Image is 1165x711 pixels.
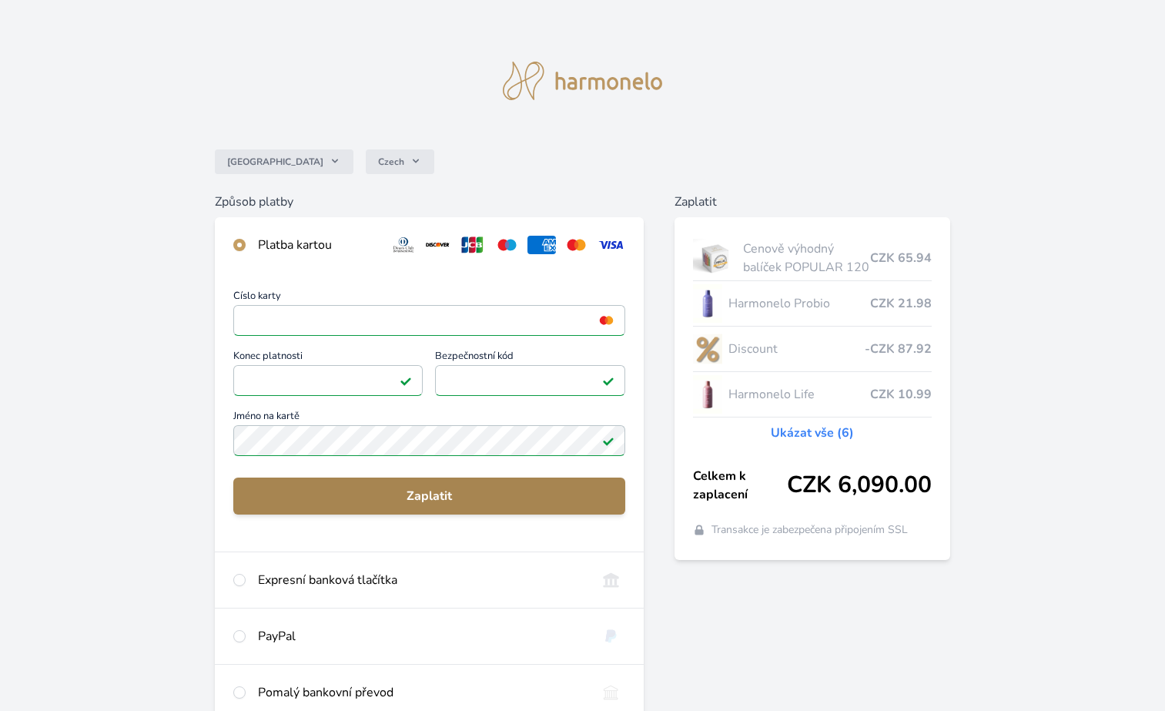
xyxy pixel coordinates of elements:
input: Jméno na kartěPlatné pole [233,425,625,456]
iframe: Iframe pro bezpečnostní kód [442,370,618,391]
span: Celkem k zaplacení [693,467,787,504]
div: Expresní banková tlačítka [258,571,584,589]
img: CLEAN_PROBIO_se_stinem_x-lo.jpg [693,284,722,323]
img: Platné pole [602,374,614,387]
span: [GEOGRAPHIC_DATA] [227,156,323,168]
img: discover.svg [423,236,452,254]
span: -CZK 87.92 [865,340,932,358]
span: CZK 6,090.00 [787,471,932,499]
img: paypal.svg [597,627,625,646]
span: Harmonelo Probio [728,294,870,313]
span: Jméno na kartě [233,411,625,425]
img: bankTransfer_IBAN.svg [597,683,625,702]
a: Ukázat vše (6) [771,424,854,442]
div: Pomalý bankovní převod [258,683,584,702]
span: Cenově výhodný balíček POPULAR 120 [743,240,870,277]
button: [GEOGRAPHIC_DATA] [215,149,353,174]
span: CZK 10.99 [870,385,932,404]
span: Transakce je zabezpečena připojením SSL [711,522,908,538]
span: CZK 65.94 [870,249,932,267]
img: popular.jpg [693,239,737,277]
img: Platné pole [602,434,614,447]
img: visa.svg [597,236,625,254]
h6: Zaplatit [675,193,950,211]
img: mc [596,314,617,327]
span: Bezpečnostní kód [435,351,625,365]
button: Czech [366,149,434,174]
iframe: Iframe pro číslo karty [240,310,618,331]
span: Zaplatit [246,487,613,505]
img: mc.svg [562,236,591,254]
span: Harmonelo Life [728,385,870,404]
img: onlineBanking_CZ.svg [597,571,625,589]
img: amex.svg [527,236,556,254]
img: logo.svg [503,62,663,100]
button: Zaplatit [233,478,625,515]
img: jcb.svg [458,236,487,254]
img: CLEAN_LIFE_se_stinem_x-lo.jpg [693,375,722,414]
span: Czech [378,156,404,168]
span: Číslo karty [233,291,625,305]
img: diners.svg [390,236,418,254]
img: Platné pole [400,374,412,387]
div: Platba kartou [258,236,377,254]
h6: Způsob platby [215,193,644,211]
span: CZK 21.98 [870,294,932,313]
span: Discount [728,340,865,358]
img: discount-lo.png [693,330,722,368]
span: Konec platnosti [233,351,423,365]
img: maestro.svg [493,236,521,254]
iframe: Iframe pro datum vypršení platnosti [240,370,417,391]
div: PayPal [258,627,584,646]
